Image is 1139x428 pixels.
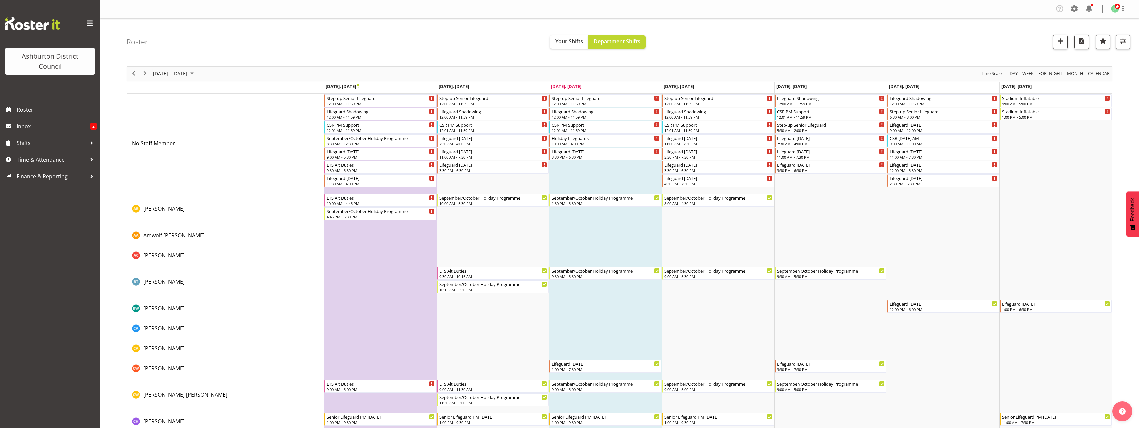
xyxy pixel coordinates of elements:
div: Step-up Senior Lifeguard [664,95,772,101]
div: No Staff Member"s event - CSR PM Support Begin From Friday, September 26, 2025 at 12:01:00 AM GMT... [775,108,887,120]
div: 3:30 PM - 6:30 PM [777,168,885,173]
td: Ashton Cromie resource [127,246,324,266]
div: No Staff Member"s event - CSR PM Support Begin From Thursday, September 25, 2025 at 12:01:00 AM G... [662,121,774,134]
td: Bailey Tait resource [127,266,324,299]
div: 11:00 AM - 7:30 PM [439,154,547,160]
div: 9:00 AM - 5:30 PM [327,154,435,160]
div: Lifeguard [DATE] [664,175,772,181]
span: [PERSON_NAME] [PERSON_NAME] [143,391,227,398]
div: No Staff Member"s event - Lifeguard Friday Begin From Friday, September 26, 2025 at 11:00:00 AM G... [775,148,887,160]
span: [DATE], [DATE] [551,83,581,89]
button: Month [1087,69,1111,78]
div: 12:01 AM - 11:59 PM [439,128,547,133]
div: Bailey Tait"s event - September/October Holiday Programme Begin From Thursday, September 25, 2025... [662,267,774,280]
div: previous period [128,67,139,81]
div: LTS Alt Duties [327,194,435,201]
div: Lifeguard [DATE] [890,300,998,307]
span: [PERSON_NAME] [143,345,185,352]
div: CSR PM Support [552,121,660,128]
div: Lifeguard [DATE] [327,175,435,181]
div: 6:30 AM - 3:00 PM [890,114,998,120]
div: Alex Bateman"s event - September/October Holiday Programme Begin From Thursday, September 25, 202... [662,194,774,207]
span: Inbox [17,121,90,131]
div: 11:00 AM - 7:30 PM [1002,420,1110,425]
div: Senior Lifeguard PM [DATE] [439,413,547,420]
div: Senior Lifeguard PM [DATE] [1002,413,1110,420]
div: September/October Holiday Programme [439,394,547,400]
div: CSR PM Support [664,121,772,128]
div: 9:00 AM - 5:00 PM [1002,101,1110,106]
a: [PERSON_NAME] [143,251,185,259]
div: 11:30 AM - 5:00 PM [439,400,547,405]
button: Your Shifts [550,35,588,49]
button: Department Shifts [588,35,646,49]
span: [DATE] - [DATE] [152,69,188,78]
div: 9:30 AM - 5:30 PM [777,274,885,279]
div: No Staff Member"s event - Lifeguard Tuesday Begin From Tuesday, September 23, 2025 at 3:30:00 PM ... [437,161,549,174]
div: Lifeguard [DATE] [327,148,435,155]
div: CSR PM Support [327,121,435,128]
div: Lifeguard [DATE] [552,360,660,367]
div: September/October Holiday Programme [552,267,660,274]
div: 12:00 AM - 11:59 PM [664,101,772,106]
div: 1:00 PM - 9:30 PM [439,420,547,425]
div: No Staff Member"s event - Step-up Senior Lifeguard Begin From Friday, September 26, 2025 at 5:30:... [775,121,887,134]
div: Lifeguard [DATE] [890,161,998,168]
div: 9:00 AM - 11:30 AM [439,387,547,392]
td: Alex Bateman resource [127,193,324,226]
div: Charlotte Hydes"s event - Senior Lifeguard PM Tuesday Begin From Tuesday, September 23, 2025 at 1... [437,413,549,426]
td: Cathleen Anderson resource [127,339,324,359]
div: No Staff Member"s event - Lifeguard Saturday Begin From Saturday, September 27, 2025 at 9:00:00 A... [887,121,999,134]
div: Charlotte Bota Wilson"s event - LTS Alt Duties Begin From Monday, September 22, 2025 at 9:00:00 A... [324,380,436,393]
button: Fortnight [1037,69,1064,78]
td: Caleb Armstrong resource [127,319,324,339]
button: Download a PDF of the roster according to the set date range. [1074,35,1089,49]
span: [PERSON_NAME] [143,305,185,312]
button: Highlight an important date within the roster. [1096,35,1110,49]
div: 1:00 PM - 7:30 PM [552,367,660,372]
div: Charlotte Bota Wilson"s event - September/October Holiday Programme Begin From Friday, September ... [775,380,887,393]
td: Bella Wilson resource [127,299,324,319]
div: Lifeguard Shadowing [552,108,660,115]
div: 3:30 PM - 6:30 PM [664,168,772,173]
td: Amwolf Artz resource [127,226,324,246]
td: Charlotte Bota Wilson resource [127,379,324,412]
span: Amwolf [PERSON_NAME] [143,232,205,239]
button: Add a new shift [1053,35,1068,49]
div: No Staff Member"s event - Holiday Lifeguards Begin From Wednesday, September 24, 2025 at 10:00:00... [549,134,661,147]
div: Step-up Senior Lifeguard [890,108,998,115]
div: 1:00 PM - 9:30 PM [664,420,772,425]
button: Feedback - Show survey [1126,191,1139,237]
div: 12:00 AM - 11:59 PM [327,114,435,120]
span: No Staff Member [132,140,175,147]
span: calendar [1087,69,1110,78]
img: john-tarry440.jpg [1111,5,1119,13]
div: 10:15 AM - 5:30 PM [439,287,547,292]
div: 12:00 AM - 11:59 PM [777,101,885,106]
div: 12:00 AM - 11:59 PM [664,114,772,120]
span: Feedback [1130,198,1136,221]
div: No Staff Member"s event - Lifeguard Monday Begin From Monday, September 22, 2025 at 11:30:00 AM G... [324,174,436,187]
div: Lifeguard Shadowing [890,95,998,101]
div: 5:30 AM - 2:00 PM [777,128,885,133]
div: 9:30 AM - 10:15 AM [439,274,547,279]
div: No Staff Member"s event - Step-up Senior Lifeguard Begin From Wednesday, September 24, 2025 at 12... [549,94,661,107]
div: CSR [DATE] AM [890,135,998,141]
div: Lifeguard [DATE] [439,135,547,141]
div: 8:00 AM - 4:30 PM [664,201,772,206]
div: No Staff Member"s event - CSR Saturday AM Begin From Saturday, September 27, 2025 at 9:00:00 AM G... [887,134,999,147]
button: Timeline Month [1066,69,1085,78]
div: 7:30 AM - 4:00 PM [439,141,547,146]
div: 11:00 AM - 7:30 PM [777,154,885,160]
span: [DATE], [DATE] [776,83,807,89]
div: 10:00 AM - 4:00 PM [552,141,660,146]
div: No Staff Member"s event - Lifeguard Thursday Begin From Thursday, September 25, 2025 at 3:30:00 P... [662,148,774,160]
span: [PERSON_NAME] [143,365,185,372]
div: 8:30 AM - 12:30 PM [327,141,435,146]
div: No Staff Member"s event - Step-up Senior Lifeguard Begin From Thursday, September 25, 2025 at 12:... [662,94,774,107]
div: September/October Holiday Programme [664,267,772,274]
span: Shifts [17,138,87,148]
div: Lifeguard Shadowing [777,95,885,101]
div: 1:30 PM - 5:30 PM [552,201,660,206]
div: Alex Bateman"s event - September/October Holiday Programme Begin From Tuesday, September 23, 2025... [437,194,549,207]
